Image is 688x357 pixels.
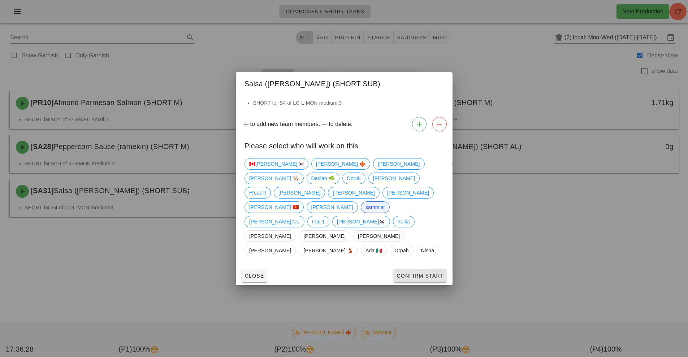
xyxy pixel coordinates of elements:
span: sammiat [365,202,385,213]
span: Close [245,273,264,279]
span: [PERSON_NAME] 🇻🇳 [249,202,299,213]
span: Yullia [397,216,410,227]
span: [PERSON_NAME]🇰🇷 [337,216,385,227]
span: Confirm Start [396,273,443,279]
div: to add new team members. to delete. [236,114,453,134]
span: Nisha [421,245,434,256]
span: [PERSON_NAME] [387,187,429,198]
span: [PERSON_NAME] [249,231,291,241]
button: Confirm Start [393,269,446,282]
div: Salsa ([PERSON_NAME]) (SHORT SUB) [236,72,453,93]
span: [PERSON_NAME]### [249,216,300,227]
span: [PERSON_NAME] [303,231,345,241]
div: Please select who will work on this [236,134,453,155]
span: [PERSON_NAME] [311,202,353,213]
span: [PERSON_NAME] [378,158,420,169]
span: H'oat R [249,187,266,198]
span: [PERSON_NAME] [333,187,375,198]
span: trial 1 [312,216,325,227]
span: [PERSON_NAME] [249,245,291,256]
li: SHORT for S4 of LC-L-MON medium:3 [253,99,444,107]
span: Declan ☘️ [311,173,334,184]
span: [PERSON_NAME] 🍁 [316,158,365,169]
span: [PERSON_NAME] [278,187,320,198]
button: Close [242,269,267,282]
span: [PERSON_NAME] 👨🏼‍🍳 [249,173,299,184]
span: 🇨🇦[PERSON_NAME]🇰🇷 [249,158,304,169]
span: Doruk [347,173,360,184]
span: Ada 🇲🇽 [365,245,382,256]
span: [PERSON_NAME] 💃🏽 [303,245,353,256]
span: [PERSON_NAME] [358,231,399,241]
span: [PERSON_NAME] [373,173,415,184]
span: Orpah [394,245,408,256]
